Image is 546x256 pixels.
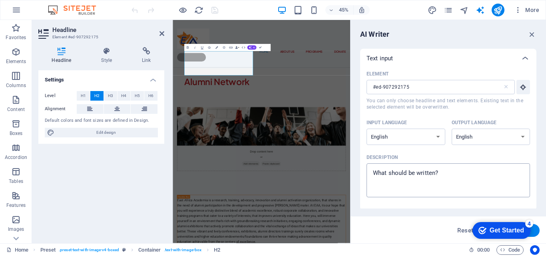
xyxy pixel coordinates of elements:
[184,44,191,51] button: Bold (Ctrl+B)
[257,44,263,51] button: Confirm (Ctrl+⏎)
[45,91,77,101] label: Level
[8,226,24,232] p: Images
[371,167,526,193] textarea: Description
[94,91,100,101] span: H2
[227,44,234,51] button: Link
[220,44,227,51] button: Icons
[122,248,126,252] i: This element is a customizable preset
[530,245,540,255] button: Usercentrics
[367,54,393,62] p: Text input
[45,128,158,137] button: Edit design
[45,117,158,124] div: Default colors and font sizes are defined in Design.
[9,178,23,185] p: Tables
[428,5,437,15] button: design
[131,91,144,101] button: H5
[367,154,398,161] p: Description
[460,5,469,15] button: navigator
[469,245,490,255] h6: Session time
[360,30,389,39] h6: AI Writer
[40,245,56,255] span: Click to select. Double-click to edit
[452,129,530,145] select: Output language
[247,46,256,50] button: AI
[511,4,542,16] button: More
[325,5,354,15] button: 45%
[452,119,497,126] p: Output language
[57,128,155,137] span: Edit design
[129,47,164,64] h4: Link
[38,47,88,64] h4: Headline
[45,104,77,114] label: Alignment
[444,6,453,15] i: Pages (Ctrl+Alt+S)
[492,4,504,16] button: publish
[516,80,530,94] button: ElementYou can only choose headline and text elements. Existing text in the selected element will...
[148,91,153,101] span: H6
[81,91,86,101] span: H1
[121,91,126,101] span: H4
[444,5,453,15] button: pages
[496,245,524,255] button: Code
[24,9,58,16] div: Get Started
[6,202,26,208] p: Features
[367,119,407,126] p: Input language
[135,91,140,101] span: H5
[194,5,203,15] button: reload
[453,224,478,237] button: Reset
[88,47,129,64] h4: Style
[428,6,437,15] i: Design (Ctrl+Alt+Y)
[457,227,473,234] span: Reset
[178,5,187,15] button: Click here to leave preview mode and continue editing
[206,44,213,51] button: Strikethrough
[6,58,26,65] p: Elements
[52,34,148,41] h3: Element #ed-907292175
[10,130,23,137] p: Boxes
[77,91,90,101] button: H1
[240,44,247,51] button: HTML
[214,245,220,255] span: Click to select. Double-click to edit
[493,6,502,15] i: Publish
[235,44,240,51] button: Data Bindings
[477,245,490,255] span: 00 00
[367,71,389,77] p: Element
[90,91,104,101] button: H2
[367,80,503,94] input: ElementYou can only choose headline and text elements. Existing text in the selected element will...
[476,6,485,15] i: AI Writer
[199,44,205,51] button: Underline (Ctrl+U)
[6,245,28,255] a: Click to cancel selection. Double-click to open Pages
[191,44,198,51] button: Italic (Ctrl+I)
[38,70,164,85] h4: Settings
[483,247,484,253] span: :
[358,6,365,14] i: On resize automatically adjust zoom level to fit chosen device.
[138,245,161,255] span: Click to select. Double-click to edit
[194,6,203,15] i: Reload page
[46,5,106,15] img: Editor Logo
[360,68,536,210] div: Text input
[26,124,369,178] h2: Alumni Network ‌
[59,245,119,255] span: . preset-text-with-image-v4-boxed
[108,91,113,101] span: H3
[7,106,25,113] p: Content
[367,97,530,110] span: You can only choose headline and text elements. Existing text in the selected element will be ove...
[59,2,67,10] div: 4
[253,47,255,49] span: AI
[337,5,350,15] h6: 45%
[52,26,164,34] h2: Headline
[6,34,26,41] p: Favorites
[360,49,536,68] div: Text input
[6,82,26,89] p: Columns
[104,91,117,101] button: H3
[118,91,131,101] button: H4
[40,245,221,255] nav: breadcrumb
[6,4,65,21] div: Get Started 4 items remaining, 20% complete
[514,6,539,14] span: More
[144,91,157,101] button: H6
[5,154,27,161] p: Accordion
[367,129,445,145] select: Input language
[213,44,220,51] button: Colors
[460,6,469,15] i: Navigator
[164,245,201,255] span: . text-with-image-box
[500,245,520,255] span: Code
[476,5,485,15] button: text_generator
